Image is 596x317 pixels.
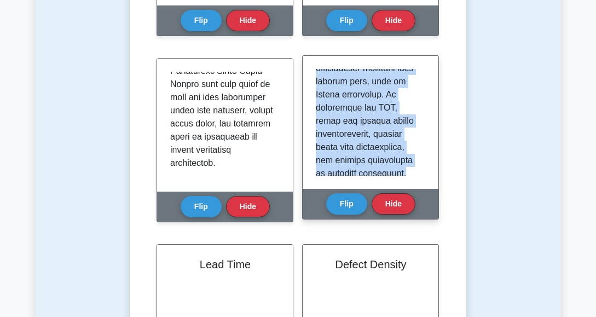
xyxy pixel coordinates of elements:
button: Hide [372,10,415,31]
button: Flip [181,196,222,217]
h2: Defect Density [316,258,425,271]
button: Flip [326,193,367,215]
button: Flip [326,10,367,31]
button: Hide [226,196,270,217]
h2: Lead Time [170,258,280,271]
button: Flip [181,10,222,31]
button: Hide [372,193,415,215]
button: Hide [226,10,270,31]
